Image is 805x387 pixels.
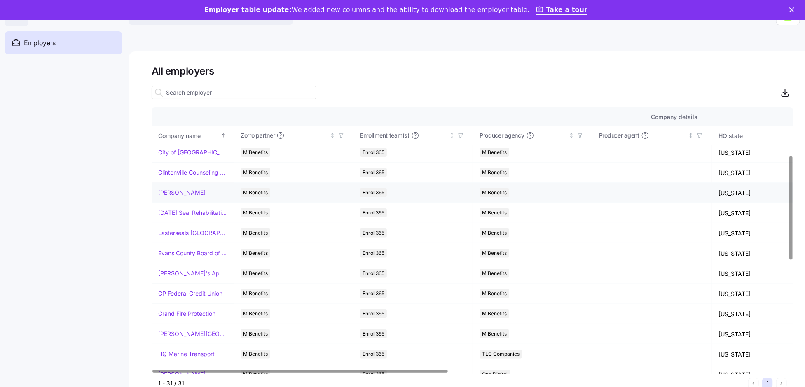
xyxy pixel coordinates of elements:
[243,249,268,258] span: MiBenefits
[158,310,215,318] a: Grand Fire Protection
[363,228,384,238] span: Enroll365
[204,6,292,14] b: Employer table update:
[24,38,56,48] span: Employers
[599,131,639,140] span: Producer agent
[688,133,694,138] div: Not sorted
[482,228,507,238] span: MiBenefits
[243,329,268,338] span: MiBenefits
[789,7,798,12] div: Close
[243,228,268,238] span: MiBenefits
[158,229,227,237] a: Easterseals [GEOGRAPHIC_DATA] & [GEOGRAPHIC_DATA][US_STATE]
[152,126,234,145] th: Company nameSorted ascending
[482,269,507,278] span: MiBenefits
[353,126,473,145] th: Enrollment team(s)Not sorted
[482,168,507,177] span: MiBenefits
[363,329,384,338] span: Enroll365
[363,249,384,258] span: Enroll365
[158,189,206,197] a: [PERSON_NAME]
[5,31,122,54] a: Employers
[243,208,268,217] span: MiBenefits
[363,168,384,177] span: Enroll365
[482,208,507,217] span: MiBenefits
[243,168,268,177] span: MiBenefits
[243,350,268,359] span: MiBenefits
[482,148,507,157] span: MiBenefits
[360,131,410,140] span: Enrollment team(s)
[243,269,268,278] span: MiBenefits
[480,131,524,140] span: Producer agency
[363,289,384,298] span: Enroll365
[363,269,384,278] span: Enroll365
[482,309,507,318] span: MiBenefits
[482,329,507,338] span: MiBenefits
[536,6,588,15] a: Take a tour
[158,350,215,358] a: HQ Marine Transport
[158,168,227,177] a: Clintonville Counseling and Wellness
[234,126,353,145] th: Zorro partnerNot sorted
[482,350,520,359] span: TLC Companies
[152,65,793,77] h1: All employers
[449,133,455,138] div: Not sorted
[204,6,530,14] div: We added new columns and the ability to download the employer table.
[241,131,275,140] span: Zorro partner
[243,148,268,157] span: MiBenefits
[158,289,222,298] a: GP Federal Credit Union
[330,133,335,138] div: Not sorted
[158,209,227,217] a: [DATE] Seal Rehabilitation Center of [GEOGRAPHIC_DATA]
[243,309,268,318] span: MiBenefits
[482,188,507,197] span: MiBenefits
[592,126,712,145] th: Producer agentNot sorted
[158,131,219,140] div: Company name
[152,86,316,99] input: Search employer
[363,148,384,157] span: Enroll365
[158,330,227,338] a: [PERSON_NAME][GEOGRAPHIC_DATA][DEMOGRAPHIC_DATA]
[363,309,384,318] span: Enroll365
[158,269,227,277] a: [PERSON_NAME]'s Appliance/[PERSON_NAME]'s Academy/Fluid Services
[482,249,507,258] span: MiBenefits
[363,188,384,197] span: Enroll365
[569,133,574,138] div: Not sorted
[363,208,384,217] span: Enroll365
[243,188,268,197] span: MiBenefits
[243,289,268,298] span: MiBenefits
[363,350,384,359] span: Enroll365
[473,126,592,145] th: Producer agencyNot sorted
[482,289,507,298] span: MiBenefits
[158,249,227,257] a: Evans County Board of Commissioners
[220,133,226,138] div: Sorted ascending
[158,148,227,156] a: City of [GEOGRAPHIC_DATA]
